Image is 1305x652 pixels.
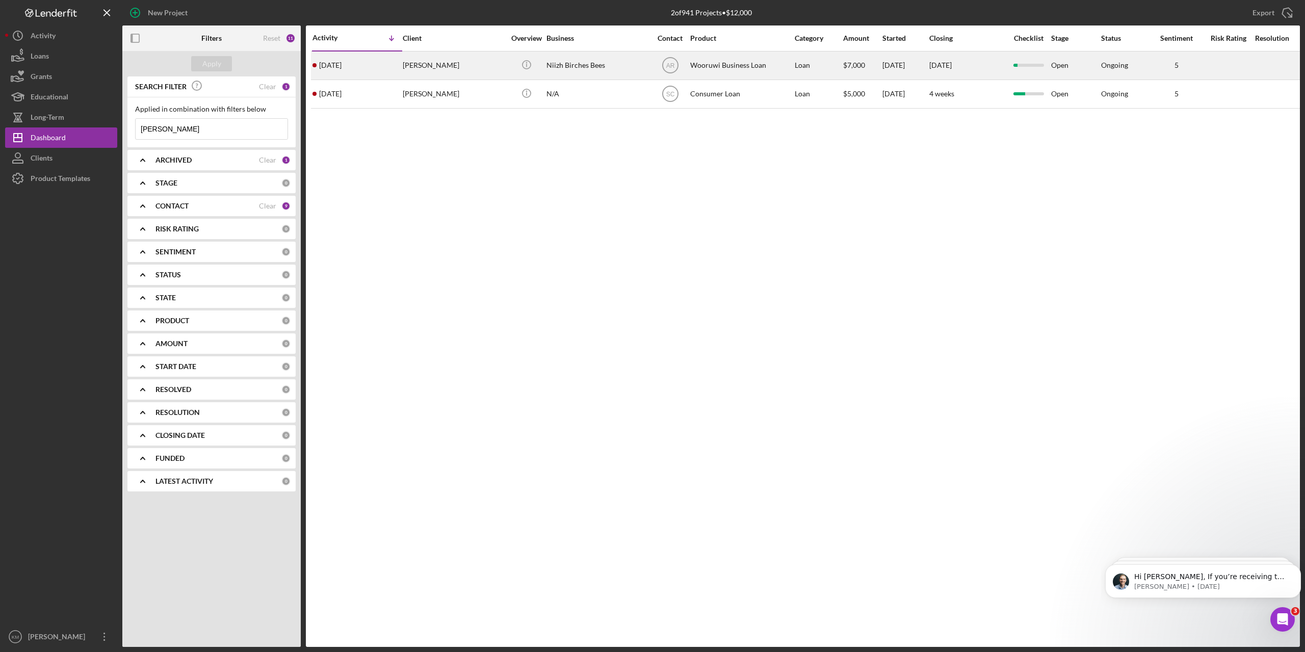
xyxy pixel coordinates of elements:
div: Consumer Loan [690,81,792,108]
div: 1 [281,155,291,165]
div: Clients [31,148,53,171]
div: [PERSON_NAME] [403,52,505,79]
div: 5 [1151,90,1202,98]
div: Category [795,34,842,42]
div: Reset [263,34,280,42]
iframe: Intercom notifications message [1101,543,1305,624]
div: Apply [202,56,221,71]
div: Loans [31,46,49,69]
div: 0 [281,178,291,188]
div: Product [690,34,792,42]
b: STATUS [155,271,181,279]
div: Client [403,34,505,42]
div: Resolution [1255,34,1304,42]
button: Dashboard [5,127,117,148]
time: 2025-07-30 20:51 [319,90,342,98]
b: SEARCH FILTER [135,83,187,91]
div: 0 [281,293,291,302]
div: Contact [651,34,689,42]
div: New Project [148,3,188,23]
button: New Project [122,3,198,23]
div: Grants [31,66,52,89]
button: Clients [5,148,117,168]
b: RESOLVED [155,385,191,394]
div: 0 [281,431,291,440]
div: Open [1051,81,1100,108]
b: AMOUNT [155,340,188,348]
button: Grants [5,66,117,87]
div: $7,000 [843,52,881,79]
div: Overview [507,34,545,42]
b: RESOLUTION [155,408,200,416]
div: 0 [281,454,291,463]
b: RISK RATING [155,225,199,233]
div: Started [882,34,928,42]
div: Dashboard [31,127,66,150]
div: 0 [281,270,291,279]
div: N/A [546,81,648,108]
button: Educational [5,87,117,107]
div: 0 [281,362,291,371]
button: Activity [5,25,117,46]
button: Apply [191,56,232,71]
b: STAGE [155,179,177,187]
div: 0 [281,408,291,417]
div: [PERSON_NAME] [403,81,505,108]
button: Loans [5,46,117,66]
div: Stage [1051,34,1100,42]
div: Applied in combination with filters below [135,105,288,113]
div: 5 [1151,61,1202,69]
div: Sentiment [1151,34,1202,42]
b: PRODUCT [155,317,189,325]
iframe: Intercom live chat [1270,607,1295,632]
div: Risk Rating [1203,34,1254,42]
div: Ongoing [1101,61,1128,69]
div: 2 of 941 Projects • $12,000 [671,9,752,17]
div: 0 [281,385,291,394]
div: Long-Term [31,107,64,130]
div: Loan [795,81,842,108]
time: 2025-08-03 20:33 [319,61,342,69]
div: Wooruwi Business Loan [690,52,792,79]
div: Closing [929,34,1006,42]
b: CLOSING DATE [155,431,205,439]
b: SENTIMENT [155,248,196,256]
div: Activity [31,25,56,48]
div: Clear [259,156,276,164]
div: Open [1051,52,1100,79]
div: $5,000 [843,81,881,108]
div: 0 [281,224,291,233]
div: [PERSON_NAME] [25,627,92,649]
b: Filters [201,34,222,42]
div: 0 [281,339,291,348]
time: [DATE] [929,61,952,69]
button: Product Templates [5,168,117,189]
button: Export [1242,3,1300,23]
div: 9 [281,201,291,211]
b: CONTACT [155,202,189,210]
div: Loan [795,52,842,79]
div: Activity [312,34,357,42]
div: Export [1252,3,1274,23]
div: 0 [281,247,291,256]
div: Checklist [1007,34,1050,42]
text: AR [666,62,674,69]
div: Clear [259,202,276,210]
div: 1 [281,82,291,91]
div: Amount [843,34,881,42]
div: Clear [259,83,276,91]
button: Long-Term [5,107,117,127]
div: Product Templates [31,168,90,191]
b: FUNDED [155,454,185,462]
